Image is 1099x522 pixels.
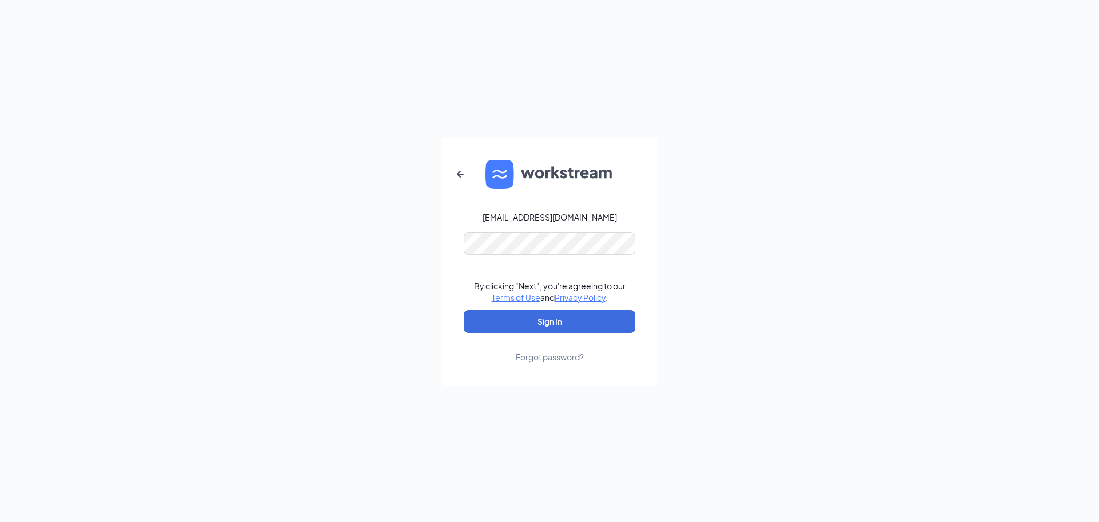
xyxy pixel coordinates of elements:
[492,292,540,303] a: Terms of Use
[483,211,617,223] div: [EMAIL_ADDRESS][DOMAIN_NAME]
[485,160,614,189] img: WS logo and Workstream text
[555,292,606,303] a: Privacy Policy
[446,160,474,188] button: ArrowLeftNew
[474,280,626,303] div: By clicking "Next", you're agreeing to our and .
[516,351,584,363] div: Forgot password?
[464,310,635,333] button: Sign In
[516,333,584,363] a: Forgot password?
[453,167,467,181] svg: ArrowLeftNew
